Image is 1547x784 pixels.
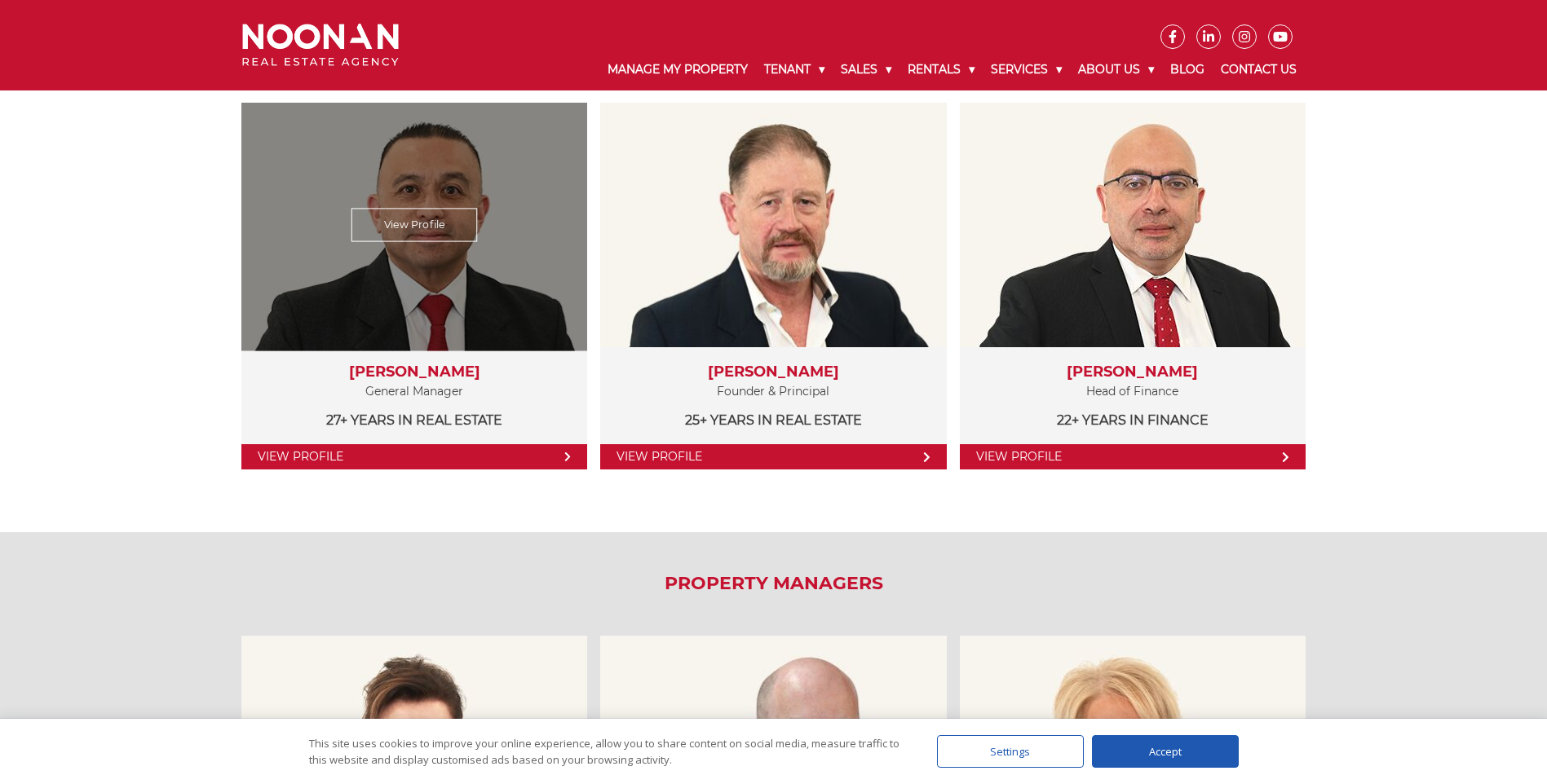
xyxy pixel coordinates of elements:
[1213,49,1305,90] a: Contact Us
[617,381,930,402] p: Founder & Principal
[976,363,1289,381] h3: [PERSON_NAME]
[1092,735,1239,768] div: Accept
[617,410,930,430] p: 25+ years in Real Estate
[960,444,1306,469] a: View Profile
[937,735,1084,768] div: Settings
[983,49,1070,90] a: Services
[309,735,904,768] div: This site uses cookies to improve your online experience, allow you to share content on social me...
[258,410,571,430] p: 27+ years in Real Estate
[976,410,1289,430] p: 22+ years in Finance
[258,381,571,402] p: General Manager
[617,363,930,381] h3: [PERSON_NAME]
[1070,49,1162,90] a: About Us
[230,573,1317,594] h2: Property Managers
[833,49,899,90] a: Sales
[599,49,756,90] a: Manage My Property
[241,444,587,469] a: View Profile
[242,24,399,67] img: Noonan Real Estate Agency
[258,363,571,381] h3: [PERSON_NAME]
[600,444,946,469] a: View Profile
[899,49,983,90] a: Rentals
[756,49,833,90] a: Tenant
[976,381,1289,402] p: Head of Finance
[1162,49,1213,90] a: Blog
[351,209,478,242] a: View Profile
